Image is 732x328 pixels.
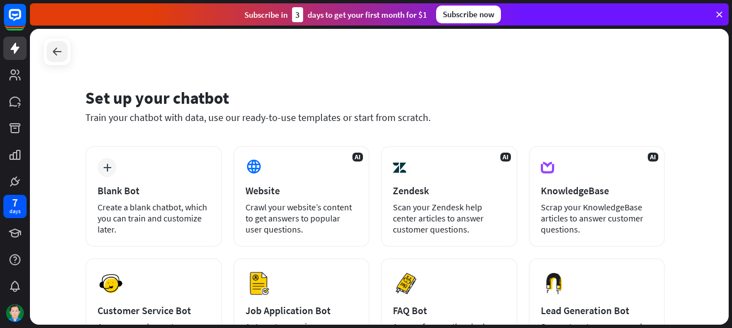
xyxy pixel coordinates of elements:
[500,153,511,162] span: AI
[103,164,111,171] i: plus
[9,208,21,215] div: days
[245,201,358,235] div: Crawl your website’s content to get answers to popular user questions.
[244,7,427,22] div: Subscribe in days to get your first month for $1
[541,201,653,235] div: Scrap your KnowledgeBase articles to answer customer questions.
[352,153,363,162] span: AI
[85,111,665,124] div: Train your chatbot with data, use our ready-to-use templates or start from scratch.
[393,201,505,235] div: Scan your Zendesk help center articles to answer customer questions.
[9,4,42,38] button: Open LiveChat chat widget
[98,184,210,197] div: Blank Bot
[98,201,210,235] div: Create a blank chatbot, which you can train and customize later.
[85,87,665,108] div: Set up your chatbot
[245,304,358,317] div: Job Application Bot
[436,6,501,23] div: Subscribe now
[393,184,505,197] div: Zendesk
[648,153,658,162] span: AI
[12,198,18,208] div: 7
[393,304,505,317] div: FAQ Bot
[292,7,303,22] div: 3
[3,195,27,218] a: 7 days
[245,184,358,197] div: Website
[541,304,653,317] div: Lead Generation Bot
[541,184,653,197] div: KnowledgeBase
[98,304,210,317] div: Customer Service Bot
